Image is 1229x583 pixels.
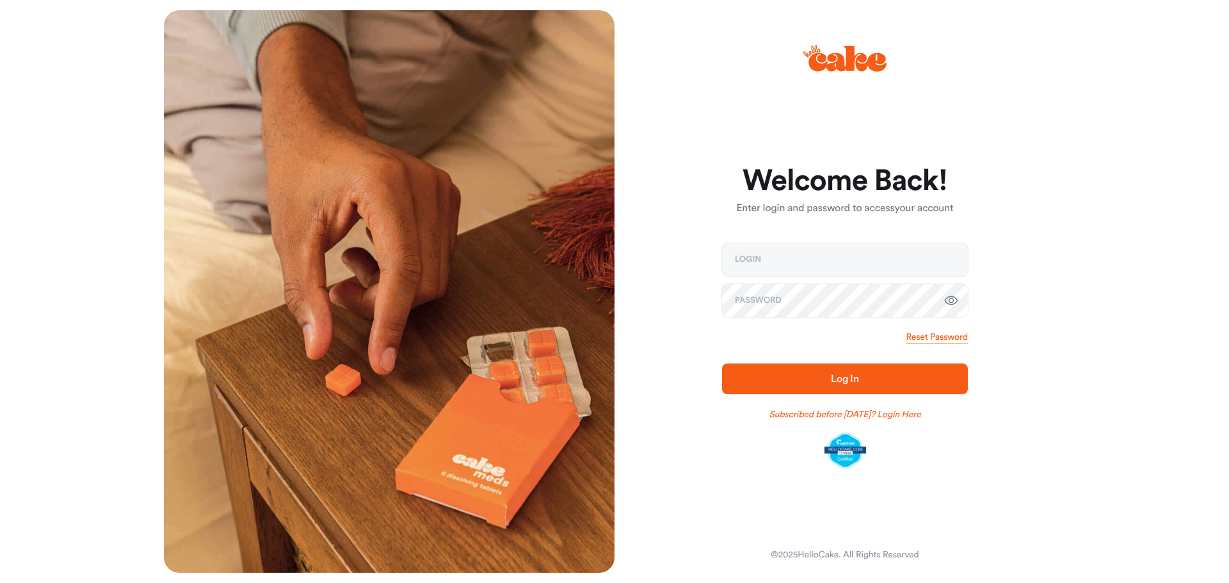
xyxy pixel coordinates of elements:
[906,331,968,344] a: Reset Password
[769,408,921,421] a: Subscribed before [DATE]? Login Here
[722,201,968,216] p: Enter login and password to access your account
[722,363,968,394] button: Log In
[722,166,968,196] h1: Welcome Back!
[771,548,919,561] div: © 2025 HelloCake. All Rights Reserved
[824,433,866,468] img: legit-script-certified.png
[831,374,859,384] span: Log In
